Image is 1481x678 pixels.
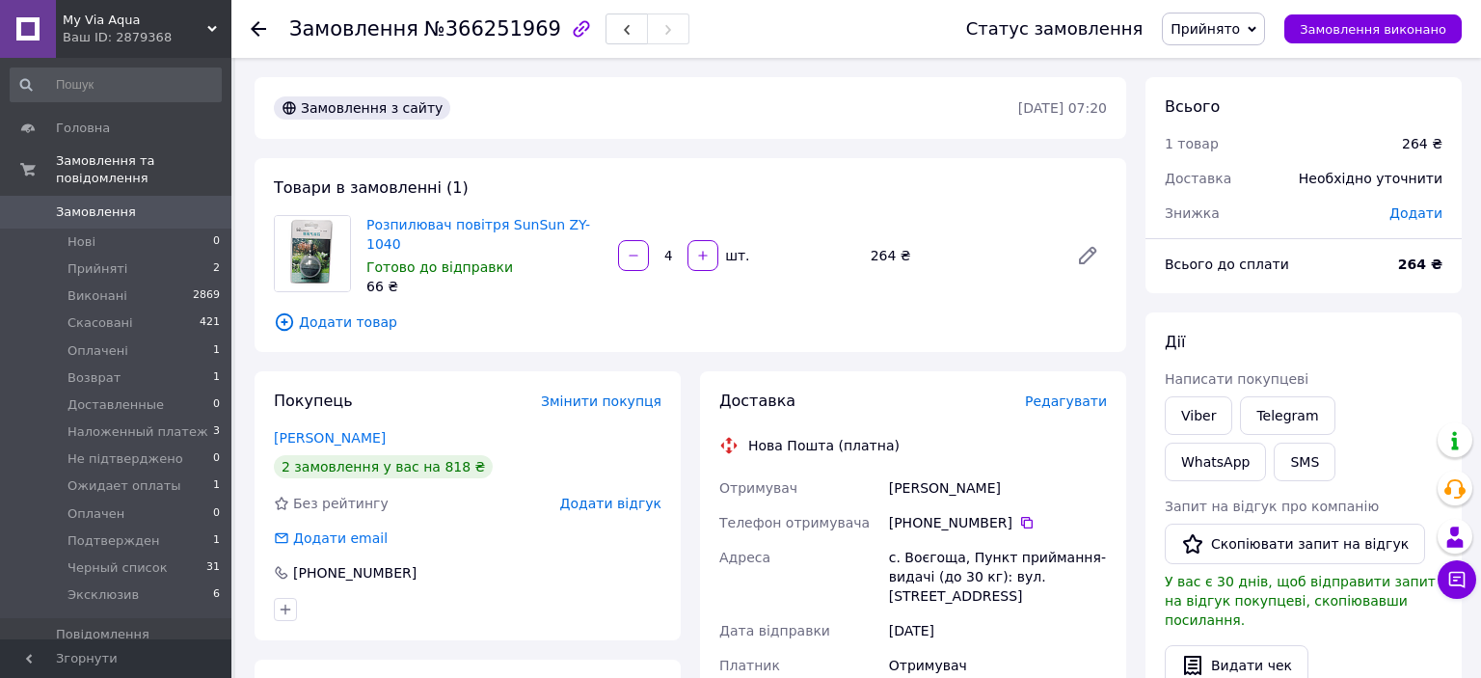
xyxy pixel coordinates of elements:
[274,312,1107,333] span: Додати товар
[366,217,590,252] a: Розпилювач повітря SunSun ZY-1040
[885,613,1111,648] div: [DATE]
[1240,396,1334,435] a: Telegram
[1274,443,1335,481] button: SMS
[1402,134,1442,153] div: 264 ₴
[10,68,222,102] input: Пошук
[541,393,661,409] span: Змінити покупця
[67,505,124,523] span: Оплачен
[213,586,220,604] span: 6
[67,559,168,577] span: Черный список
[56,120,110,137] span: Головна
[719,623,830,638] span: Дата відправки
[291,563,418,583] div: [PHONE_NUMBER]
[1165,524,1425,564] button: Скопіювати запит на відгук
[1165,136,1219,151] span: 1 товар
[719,658,780,673] span: Платник
[560,496,661,511] span: Додати відгук
[213,423,220,441] span: 3
[720,246,751,265] div: шт.
[272,529,390,548] div: Додати email
[251,19,266,39] div: Повернутися назад
[1165,574,1436,628] span: У вас є 30 днів, щоб відправити запит на відгук покупцеві, скопіювавши посилання.
[719,550,770,565] span: Адреса
[213,396,220,414] span: 0
[1300,22,1446,37] span: Замовлення виконано
[1025,393,1107,409] span: Редагувати
[67,477,181,495] span: Ожидает оплаты
[63,29,231,46] div: Ваш ID: 2879368
[719,515,870,530] span: Телефон отримувача
[274,178,469,197] span: Товари в замовленні (1)
[213,233,220,251] span: 0
[1165,443,1266,481] a: WhatsApp
[366,259,513,275] span: Готово до відправки
[67,287,127,305] span: Виконані
[67,396,164,414] span: Доставленные
[274,455,493,478] div: 2 замовлення у вас на 818 ₴
[213,369,220,387] span: 1
[67,314,133,332] span: Скасовані
[56,626,149,643] span: Повідомлення
[63,12,207,29] span: My Via Aqua
[67,423,208,441] span: Наложенный платеж
[1284,14,1462,43] button: Замовлення виконано
[67,450,183,468] span: Не підтверджено
[213,505,220,523] span: 0
[67,586,139,604] span: Эксклюзив
[1165,205,1220,221] span: Знижка
[275,216,350,291] img: Розпилювач повітря SunSun ZY-1040
[213,260,220,278] span: 2
[1398,257,1442,272] b: 264 ₴
[213,532,220,550] span: 1
[1165,171,1231,186] span: Доставка
[213,450,220,468] span: 0
[885,471,1111,505] div: [PERSON_NAME]
[274,96,450,120] div: Замовлення з сайту
[56,152,231,187] span: Замовлення та повідомлення
[67,233,95,251] span: Нові
[1438,560,1476,599] button: Чат з покупцем
[1165,97,1220,116] span: Всього
[719,392,795,410] span: Доставка
[424,17,561,41] span: №366251969
[289,17,418,41] span: Замовлення
[366,277,603,296] div: 66 ₴
[213,477,220,495] span: 1
[67,369,121,387] span: Возврат
[206,559,220,577] span: 31
[56,203,136,221] span: Замовлення
[200,314,220,332] span: 421
[889,513,1107,532] div: [PHONE_NUMBER]
[67,260,127,278] span: Прийняті
[67,342,128,360] span: Оплачені
[1165,371,1308,387] span: Написати покупцеві
[291,529,390,548] div: Додати email
[863,242,1061,269] div: 264 ₴
[1068,236,1107,275] a: Редагувати
[213,342,220,360] span: 1
[1165,257,1289,272] span: Всього до сплати
[966,19,1144,39] div: Статус замовлення
[274,392,353,410] span: Покупець
[885,540,1111,613] div: с. Воєгоща, Пункт приймання-видачі (до 30 кг): вул. [STREET_ADDRESS]
[719,480,797,496] span: Отримувач
[1171,21,1240,37] span: Прийнято
[1287,157,1454,200] div: Необхідно уточнити
[193,287,220,305] span: 2869
[274,430,386,446] a: [PERSON_NAME]
[67,532,159,550] span: Подтвержден
[1165,499,1379,514] span: Запит на відгук про компанію
[293,496,389,511] span: Без рейтингу
[1165,333,1185,351] span: Дії
[743,436,904,455] div: Нова Пошта (платна)
[1389,205,1442,221] span: Додати
[1018,100,1107,116] time: [DATE] 07:20
[1165,396,1232,435] a: Viber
